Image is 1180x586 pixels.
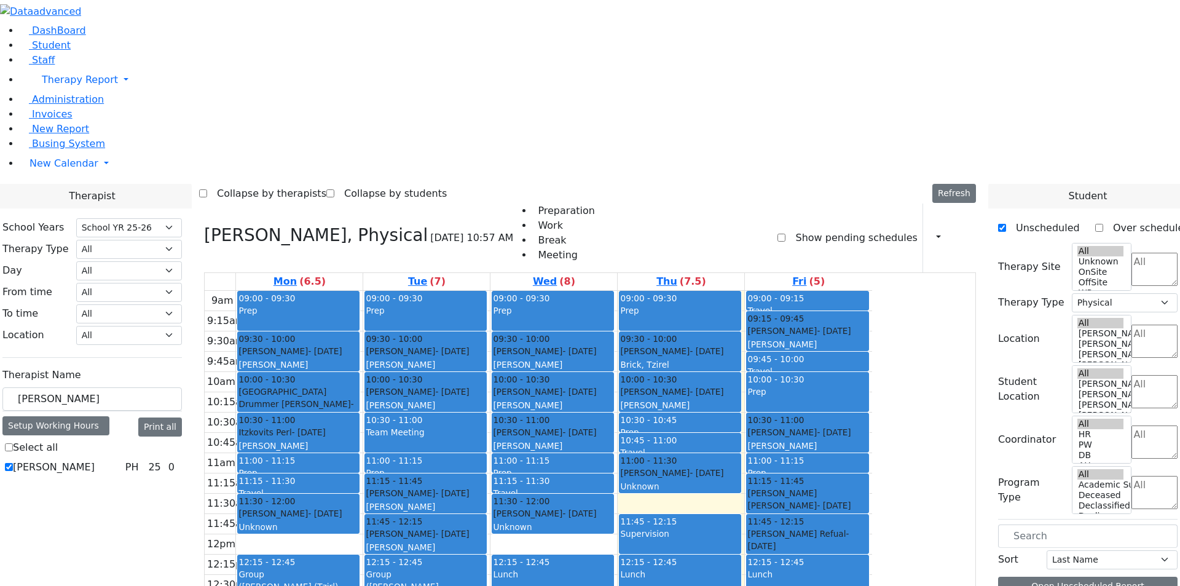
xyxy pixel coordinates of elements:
[747,325,867,337] div: [PERSON_NAME]
[204,225,428,246] h3: [PERSON_NAME], Physical
[493,333,549,345] span: 09:30 - 10:00
[1077,440,1124,450] option: PW
[366,541,486,553] div: [PERSON_NAME]
[493,456,549,465] span: 11:00 - 11:15
[20,25,86,36] a: DashBoard
[747,338,867,350] div: [PERSON_NAME]
[366,557,422,567] span: 12:15 - 12:45
[32,54,55,66] span: Staff
[817,326,851,336] span: - [DATE]
[1077,480,1124,490] option: Academic Support
[817,501,851,510] span: - [DATE]
[620,480,740,493] div: Unknown
[435,488,469,498] span: - [DATE]
[238,557,295,567] span: 12:15 - 12:45
[690,346,723,356] span: - [DATE]
[69,189,115,204] span: Therapist
[430,231,513,245] span: [DATE] 10:57 AM
[20,123,89,135] a: New Report
[747,386,867,398] div: Prep
[958,228,964,248] div: Setup
[493,345,613,357] div: [PERSON_NAME]
[620,358,740,371] div: Brick, Tzirel
[620,454,677,467] span: 11:00 - 11:30
[20,54,55,66] a: Staff
[932,184,976,203] button: Refresh
[20,138,105,149] a: Busing System
[366,293,422,303] span: 09:00 - 09:30
[238,293,295,303] span: 09:00 - 09:30
[238,440,358,452] div: [PERSON_NAME]
[562,427,596,437] span: - [DATE]
[2,387,182,411] input: Search
[493,568,613,580] div: Lunch
[238,373,295,386] span: 10:00 - 10:30
[620,435,677,445] span: 10:45 - 11:00
[32,138,105,149] span: Busing System
[238,398,358,423] div: Drummer [PERSON_NAME]
[620,399,740,411] div: [PERSON_NAME]
[1077,267,1124,277] option: OnSite
[366,426,486,438] div: Team Meeting
[747,557,804,567] span: 12:15 - 12:45
[238,426,358,438] div: Itzkovits Perl
[205,395,254,410] div: 10:15am
[1077,410,1124,421] option: [PERSON_NAME] 2
[205,537,238,552] div: 12pm
[238,507,358,520] div: [PERSON_NAME]
[493,399,613,411] div: [PERSON_NAME]
[1077,328,1124,339] option: [PERSON_NAME] 5
[32,39,71,51] span: Student
[32,108,73,120] span: Invoices
[366,358,486,371] div: [PERSON_NAME]
[406,273,448,290] a: September 2, 2025
[620,333,677,345] span: 09:30 - 10:00
[493,293,549,303] span: 09:00 - 09:30
[559,274,575,289] label: (8)
[1077,511,1124,521] option: Declines
[238,495,295,507] span: 11:30 - 12:00
[1131,253,1178,286] textarea: Search
[620,373,677,386] span: 10:00 - 10:30
[299,274,326,289] label: (6.5)
[366,487,486,499] div: [PERSON_NAME]
[238,386,326,398] span: [GEOGRAPHIC_DATA]
[2,285,52,299] label: From time
[493,557,549,567] span: 12:15 - 12:45
[747,467,867,479] div: Prep
[1077,368,1124,379] option: All
[747,440,867,452] div: [PERSON_NAME]
[1077,277,1124,288] option: OffSite
[620,528,740,540] div: Supervision
[205,314,247,328] div: 9:15am
[205,557,254,572] div: 12:15pm
[238,487,358,499] div: Travel
[2,328,44,342] label: Location
[680,274,706,289] label: (7.5)
[308,346,342,356] span: - [DATE]
[205,354,247,369] div: 9:45am
[2,306,38,321] label: To time
[2,263,22,278] label: Day
[2,368,81,382] label: Therapist Name
[1077,501,1124,511] option: Declassified
[166,460,177,475] div: 0
[238,399,353,421] span: - [DATE]
[13,460,95,475] label: [PERSON_NAME]
[238,476,295,486] span: 11:15 - 11:30
[42,74,118,85] span: Therapy Report
[620,467,740,479] div: [PERSON_NAME]
[1131,325,1178,358] textarea: Search
[2,242,69,256] label: Therapy Type
[1077,360,1124,370] option: [PERSON_NAME] 2
[366,501,486,513] div: [PERSON_NAME]
[493,487,613,499] div: Travel
[533,248,594,263] li: Meeting
[238,358,358,371] div: [PERSON_NAME]
[435,346,469,356] span: - [DATE]
[817,427,851,437] span: - [DATE]
[1077,469,1124,480] option: All
[238,304,358,317] div: Prep
[785,228,917,248] label: Show pending schedules
[493,414,549,426] span: 10:30 - 11:00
